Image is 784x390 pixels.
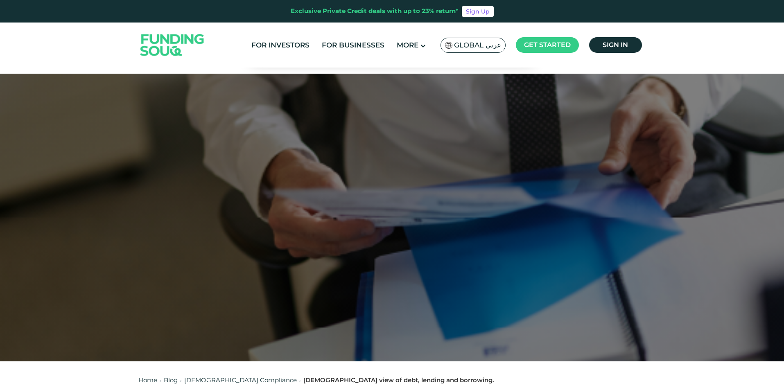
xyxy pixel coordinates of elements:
span: More [397,41,418,49]
span: Get started [524,41,571,49]
a: Blog [164,376,178,384]
a: Sign Up [462,6,494,17]
img: SA Flag [445,42,452,49]
a: For Investors [249,38,312,52]
img: Logo [132,25,212,66]
span: Global عربي [454,41,501,50]
a: For Businesses [320,38,386,52]
a: [DEMOGRAPHIC_DATA] Compliance [184,376,297,384]
a: Sign in [589,37,642,53]
span: Sign in [603,41,628,49]
div: Exclusive Private Credit deals with up to 23% return* [291,7,459,16]
a: Home [138,376,157,384]
div: [DEMOGRAPHIC_DATA] view of debt, lending and borrowing. [303,376,494,385]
